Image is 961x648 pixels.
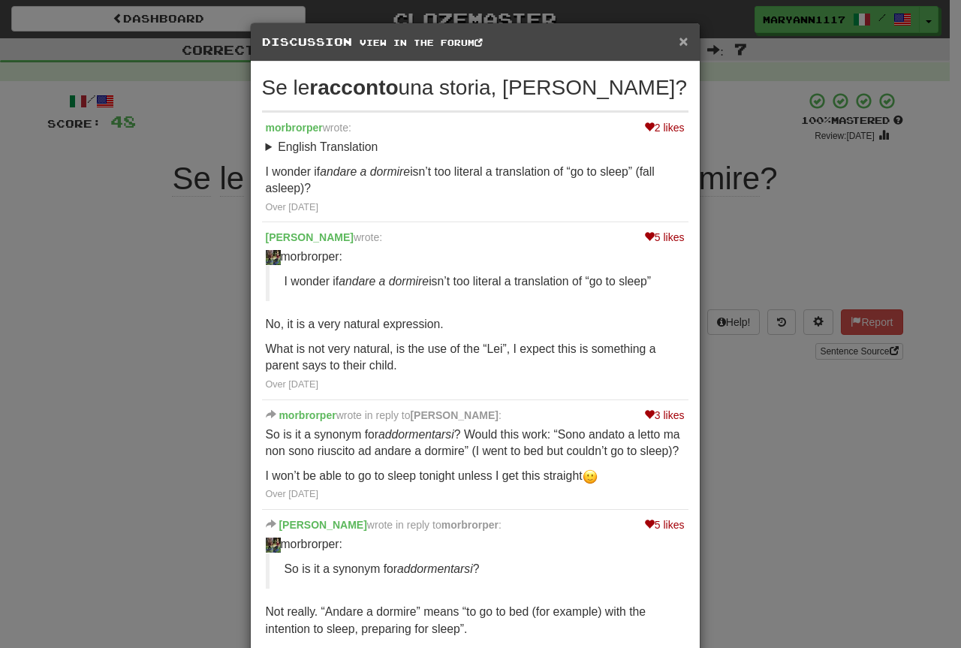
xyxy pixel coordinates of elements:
em: addormentarsi [397,562,473,575]
div: wrote in reply to : [266,408,685,423]
div: 5 likes [644,230,685,245]
em: addormentarsi [378,428,454,441]
h5: Discussion [262,35,688,50]
summary: English Translation [266,139,685,156]
p: So is it a synonym for ? [285,561,670,578]
a: [PERSON_NAME] [266,231,354,243]
div: 2 likes [644,120,685,135]
div: wrote: [266,230,685,245]
a: morbrorper [266,122,323,134]
p: I wonder if isn’t too literal a translation of “go to sleep” [285,273,670,291]
a: Over [DATE] [266,489,318,499]
strong: racconto [309,76,398,99]
p: No, it is a very natural expression. [266,316,685,333]
a: morbrorper [441,519,499,531]
a: morbrorper [279,409,336,421]
a: Over [DATE] [266,379,318,390]
a: [PERSON_NAME] [279,519,366,531]
div: 5 likes [644,517,685,532]
a: View in the forum [360,38,483,47]
div: morbrorper: [266,249,685,266]
div: wrote in reply to : [266,517,685,532]
div: Se le una storia, [PERSON_NAME]? [262,73,688,103]
div: 3 likes [644,408,685,423]
img: :slight_smile: [583,469,598,484]
em: andare a dormire [320,165,410,178]
p: What is not very natural, is the use of the “Lei”, I expect this is something a parent says to th... [266,341,685,375]
a: [PERSON_NAME] [410,409,498,421]
button: Close [679,33,688,49]
span: × [679,32,688,50]
em: andare a dormire [339,275,429,288]
p: I won’t be able to go to sleep tonight unless I get this straight [266,468,685,485]
div: morbrorper: [266,536,685,553]
a: Over [DATE] [266,202,318,212]
p: I wonder if isn’t too literal a translation of “go to sleep” (fall asleep)? [266,164,685,197]
p: So is it a synonym for ? Would this work: “Sono andato a letto ma non sono riuscito ad andare a d... [266,426,685,460]
div: wrote: [266,120,685,135]
p: Not really. “Andare a dormire” means “to go to bed (for example) with the intention to sleep, pre... [266,604,685,637]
